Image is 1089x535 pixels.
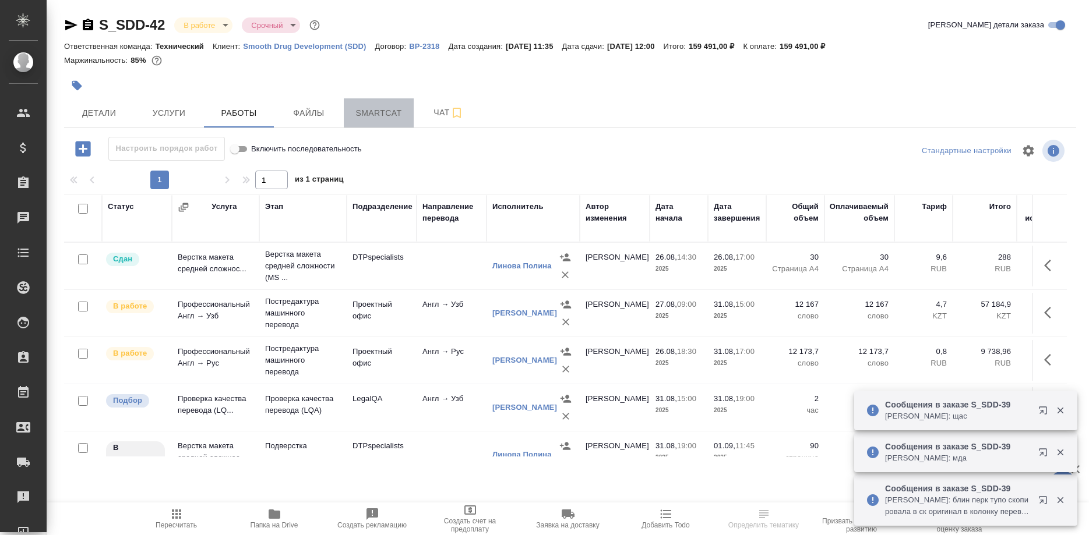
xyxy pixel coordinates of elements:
[557,343,575,360] button: Назначить
[556,437,574,455] button: Назначить
[492,403,557,412] a: [PERSON_NAME]
[714,300,735,309] p: 31.08,
[900,346,947,357] p: 0,8
[772,393,819,405] p: 2
[409,41,448,51] a: ВР-2318
[714,201,760,224] div: Дата завершения
[655,310,702,322] p: 2025
[830,440,889,452] p: 90
[1037,346,1065,374] button: Здесь прячутся важные кнопки
[885,410,1031,422] p: [PERSON_NAME]: щас
[655,201,702,224] div: Дата начала
[735,394,755,403] p: 19:00
[885,399,1031,410] p: Сообщения в заказе S_SDD-39
[113,395,142,406] p: Подбор
[885,494,1031,518] p: [PERSON_NAME]: блин перк тупо скопировала в ск оригинал в колонку перевода
[174,17,232,33] div: В работе
[1042,140,1067,162] span: Посмотреть информацию
[105,393,166,409] div: Можно подбирать исполнителей
[213,42,243,51] p: Клиент:
[1023,201,1075,236] div: Прогресс исполнителя в SC
[1037,299,1065,327] button: Здесь прячутся важные кнопки
[580,293,650,334] td: [PERSON_NAME]
[557,313,575,331] button: Удалить
[211,106,267,121] span: Работы
[830,299,889,310] p: 12 167
[735,253,755,261] p: 17:00
[108,201,134,212] div: Статус
[347,387,417,428] td: LegalQA
[265,393,341,416] p: Проверка качества перевода (LQA)
[830,452,889,463] p: страница
[885,441,1031,452] p: Сообщения в заказе S_SDD-39
[958,346,1011,357] p: 9 738,96
[506,42,562,51] p: [DATE] 11:35
[178,201,189,213] button: Сгруппировать
[714,347,735,356] p: 31.08,
[714,253,735,261] p: 26.08,
[172,246,259,286] td: Верстка макета средней сложнос...
[735,441,755,450] p: 11:45
[772,357,819,369] p: слово
[714,394,735,403] p: 31.08,
[655,394,677,403] p: 31.08,
[772,346,819,357] p: 12 173,7
[830,393,889,405] p: 2
[265,343,341,378] p: Постредактура машинного перевода
[557,360,575,378] button: Удалить
[295,172,344,189] span: из 1 страниц
[1031,399,1059,427] button: Открыть в новой вкладке
[1031,441,1059,469] button: Открыть в новой вкладке
[580,434,650,475] td: [PERSON_NAME]
[655,253,677,261] p: 26.08,
[772,201,819,224] div: Общий объем
[64,18,78,32] button: Скопировать ссылку для ЯМессенджера
[655,263,702,275] p: 2025
[113,253,132,265] p: Сдан
[1037,251,1065,279] button: Здесь прячутся важные кнопки
[655,441,677,450] p: 31.08,
[655,452,702,463] p: 2025
[714,441,735,450] p: 01.09,
[714,357,760,369] p: 2025
[772,263,819,275] p: Страница А4
[928,19,1044,31] span: [PERSON_NAME] детали заказа
[830,263,889,275] p: Страница А4
[830,405,889,416] p: час
[417,293,487,334] td: Англ → Узб
[265,249,341,284] p: Верстка макета средней сложности (MS ...
[265,296,341,331] p: Постредактура машинного перевода
[243,42,375,51] p: Smooth Drug Development (SDD)
[714,405,760,416] p: 2025
[958,263,1011,275] p: RUB
[655,357,702,369] p: 2025
[655,347,677,356] p: 26.08,
[677,347,696,356] p: 18:30
[351,106,407,121] span: Smartcat
[689,42,743,51] p: 159 491,00 ₽
[67,137,99,161] button: Добавить работу
[677,300,696,309] p: 09:00
[422,201,481,224] div: Направление перевода
[772,405,819,416] p: час
[557,296,575,313] button: Назначить
[449,42,506,51] p: Дата создания:
[580,246,650,286] td: [PERSON_NAME]
[409,42,448,51] p: ВР-2318
[105,251,166,267] div: Менеджер проверил работу исполнителя, передает ее на следующий этап
[735,347,755,356] p: 17:00
[113,348,147,359] p: В работе
[492,356,557,364] a: [PERSON_NAME]
[919,142,1014,160] div: split button
[492,450,552,459] a: Линова Полина
[772,251,819,263] p: 30
[421,105,477,120] span: Чат
[556,249,574,266] button: Назначить
[900,310,947,322] p: KZT
[242,17,300,33] div: В работе
[1048,405,1072,416] button: Закрыть
[417,340,487,381] td: Англ → Рус
[353,201,413,212] div: Подразделение
[735,300,755,309] p: 15:00
[149,53,164,68] button: 11526.96 RUB; 57184.90 KZT;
